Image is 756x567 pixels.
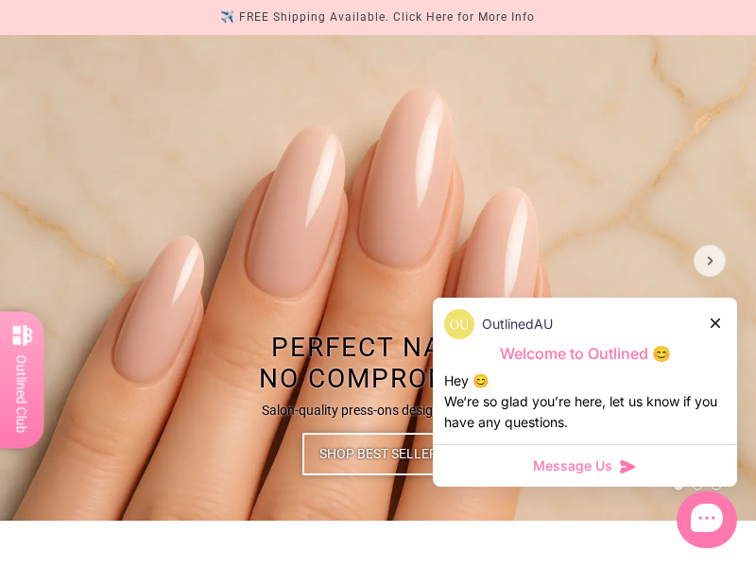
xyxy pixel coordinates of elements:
[444,370,726,433] div: Hey 😊 We‘re so glad you’re here, let us know if you have any questions.
[533,456,612,475] span: Message Us
[444,344,726,364] p: Welcome to Outlined 😊
[482,314,553,335] p: OutlinedAU
[302,433,455,475] a: Shop Best Seller
[262,401,494,421] p: Salon-quality press-ons designed to last
[220,8,535,27] div: ✈️ FREE Shipping Available. Click Here for More Info
[444,309,474,339] img: data:image/png;base64,iVBORw0KGgoAAAANSUhEUgAAACQAAAAkCAYAAADhAJiYAAAAAXNSR0IArs4c6QAAAkJJREFUWEf...
[259,331,497,394] span: Perfect Nails No Compromise
[319,433,438,475] span: Shop Best Seller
